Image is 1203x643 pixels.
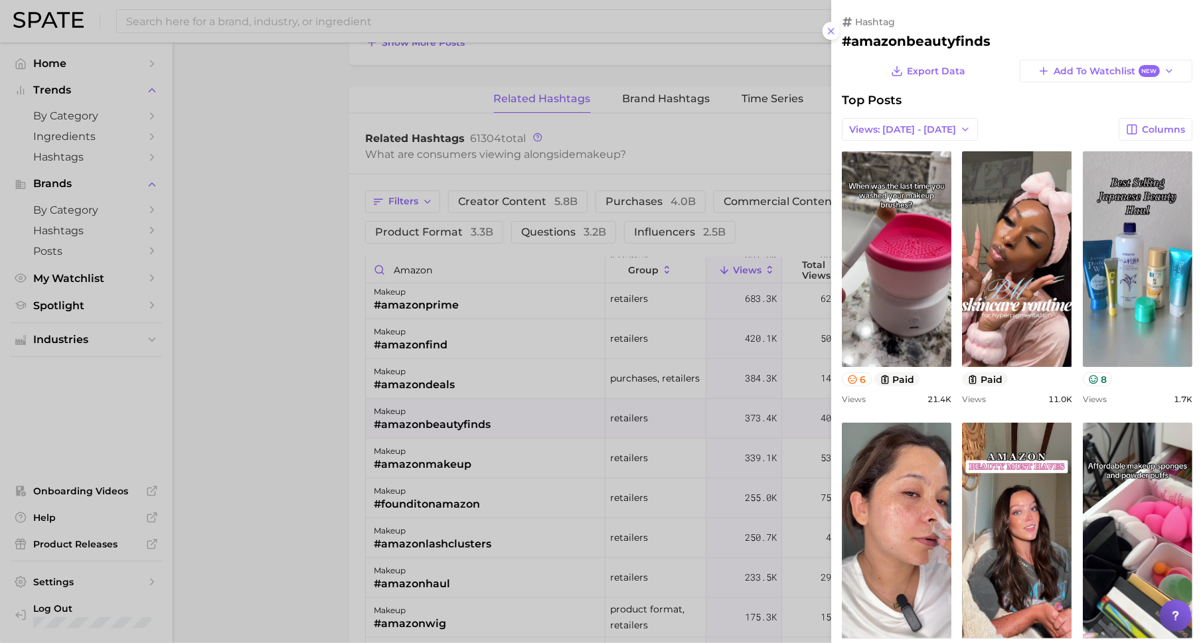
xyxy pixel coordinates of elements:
[962,372,1008,386] button: paid
[1139,65,1160,78] span: New
[1174,394,1192,404] span: 1.7k
[907,66,965,77] span: Export Data
[1083,394,1107,404] span: Views
[842,118,978,141] button: Views: [DATE] - [DATE]
[888,60,969,82] button: Export Data
[842,394,866,404] span: Views
[1142,124,1185,135] span: Columns
[1054,65,1159,78] span: Add to Watchlist
[855,16,895,28] span: hashtag
[1048,394,1072,404] span: 11.0k
[842,33,1192,49] h2: #amazonbeautyfinds
[1020,60,1192,82] button: Add to WatchlistNew
[1119,118,1192,141] button: Columns
[849,124,956,135] span: Views: [DATE] - [DATE]
[874,372,920,386] button: paid
[842,93,902,107] span: Top Posts
[1083,372,1113,386] button: 8
[962,394,986,404] span: Views
[842,372,872,386] button: 6
[927,394,951,404] span: 21.4k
